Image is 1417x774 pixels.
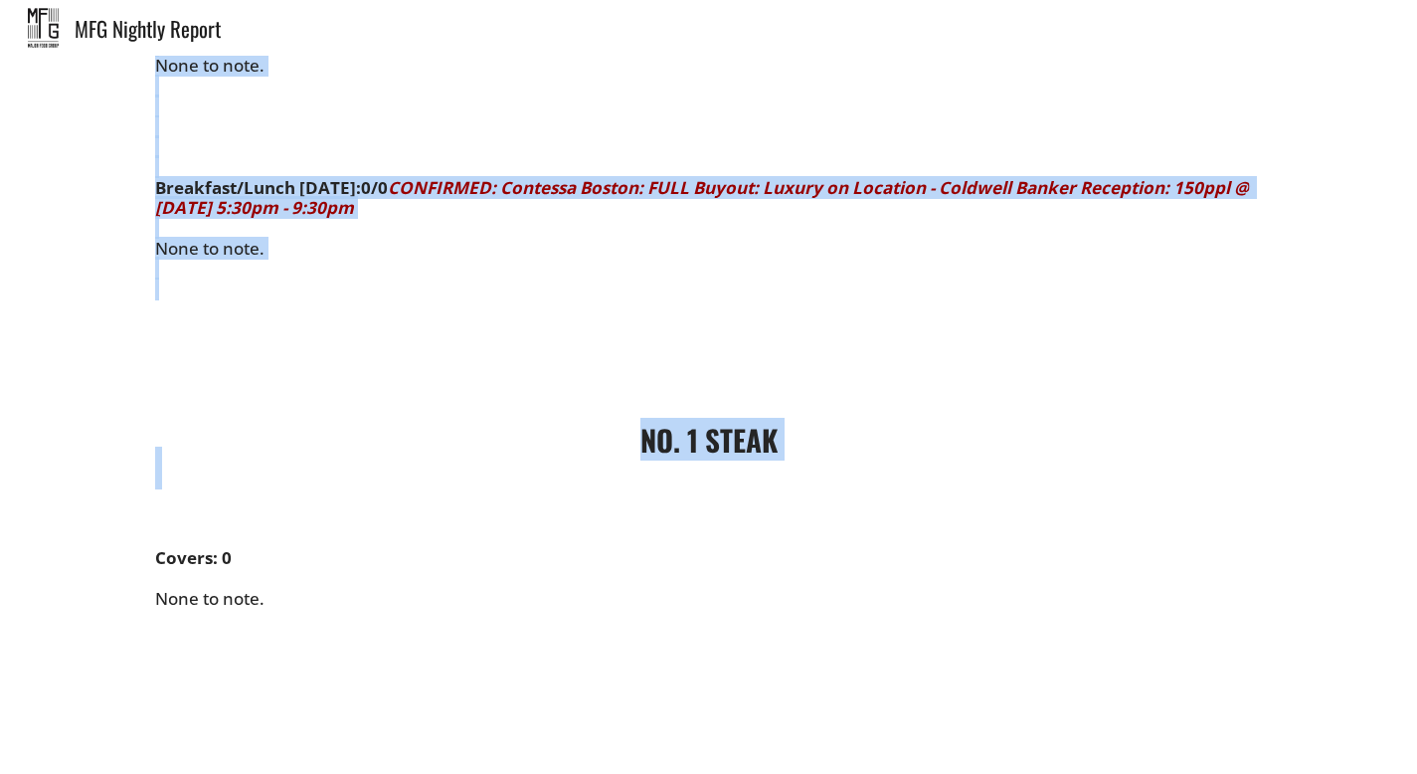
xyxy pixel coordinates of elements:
font: CONFIRMED: Contessa Boston: FULL Buyout: Luxury on Location - Coldwell Banker Reception: 150ppl @... [155,176,1253,219]
div: None to note. [155,548,1263,710]
div: None to note. [155,16,1263,178]
strong: Covers: 0 [155,546,232,569]
div: MFG Nightly Report [75,18,1417,39]
strong: 0/0 [361,176,388,199]
strong: Breakfast/Lunch [DATE]: [155,176,361,199]
img: mfg_nightly.jpeg [28,8,59,48]
strong: NO. 1 STEAK [640,418,778,461]
div: None to note. [155,178,1263,299]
